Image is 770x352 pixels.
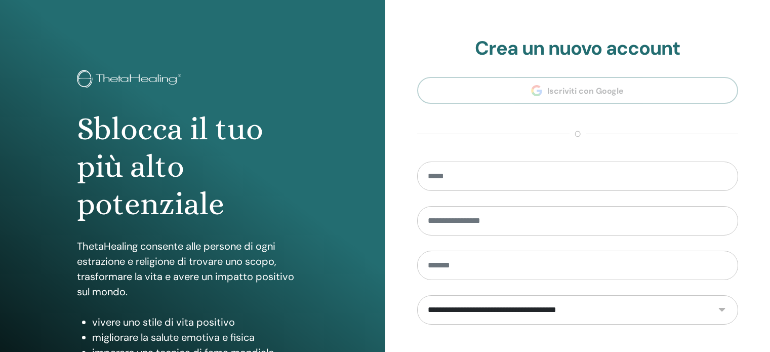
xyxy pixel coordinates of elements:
[77,110,308,223] h1: Sblocca il tuo più alto potenziale
[92,330,308,345] li: migliorare la salute emotiva e fisica
[417,37,739,60] h2: Crea un nuovo account
[92,315,308,330] li: vivere uno stile di vita positivo
[77,239,308,299] p: ThetaHealing consente alle persone di ogni estrazione e religione di trovare uno scopo, trasforma...
[570,128,586,140] span: o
